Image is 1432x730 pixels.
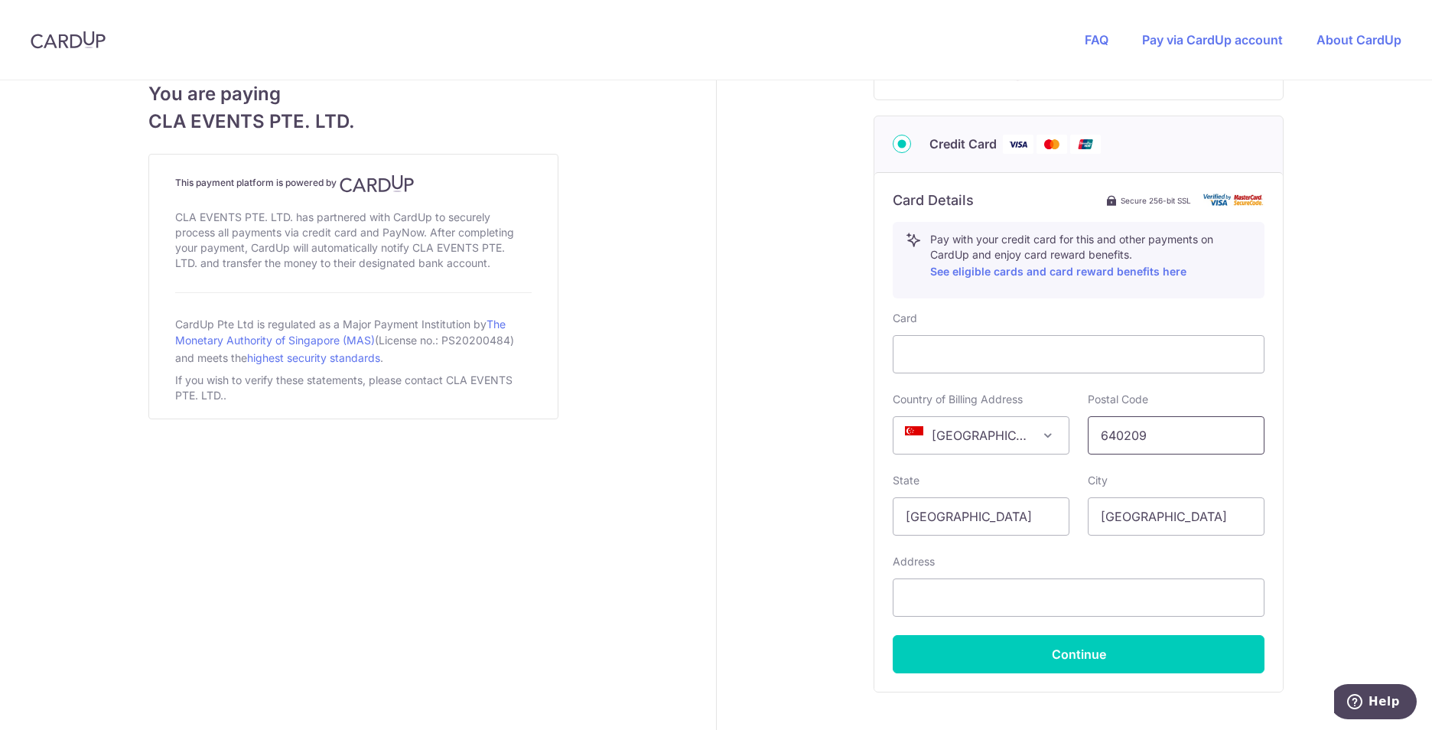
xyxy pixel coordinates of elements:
[31,31,106,49] img: CardUp
[1037,135,1067,154] img: Mastercard
[247,351,380,364] a: highest security standards
[340,174,415,193] img: CardUp
[893,635,1264,673] button: Continue
[893,554,935,569] label: Address
[893,473,919,488] label: State
[893,311,917,326] label: Card
[893,191,974,210] h6: Card Details
[1121,194,1191,207] span: Secure 256-bit SSL
[893,135,1264,154] div: Credit Card Visa Mastercard Union Pay
[175,174,532,193] h4: This payment platform is powered by
[1088,392,1148,407] label: Postal Code
[175,207,532,274] div: CLA EVENTS PTE. LTD. has partnered with CardUp to securely process all payments via credit card a...
[1088,416,1264,455] input: Example 123456
[1203,194,1264,207] img: card secure
[1085,32,1108,47] a: FAQ
[930,265,1186,278] a: See eligible cards and card reward benefits here
[1142,32,1283,47] a: Pay via CardUp account
[1070,135,1101,154] img: Union Pay
[893,417,1069,454] span: Singapore
[1088,473,1108,488] label: City
[930,232,1251,281] p: Pay with your credit card for this and other payments on CardUp and enjoy card reward benefits.
[175,311,532,370] div: CardUp Pte Ltd is regulated as a Major Payment Institution by (License no.: PS20200484) and meets...
[148,80,558,108] span: You are paying
[1334,684,1417,722] iframe: Opens a widget where you can find more information
[929,135,997,153] span: Credit Card
[906,345,1251,363] iframe: Secure card payment input frame
[175,370,532,406] div: If you wish to verify these statements, please contact CLA EVENTS PTE. LTD..
[893,392,1023,407] label: Country of Billing Address
[893,416,1069,455] span: Singapore
[1316,32,1401,47] a: About CardUp
[1003,135,1033,154] img: Visa
[148,108,558,135] span: CLA EVENTS PTE. LTD.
